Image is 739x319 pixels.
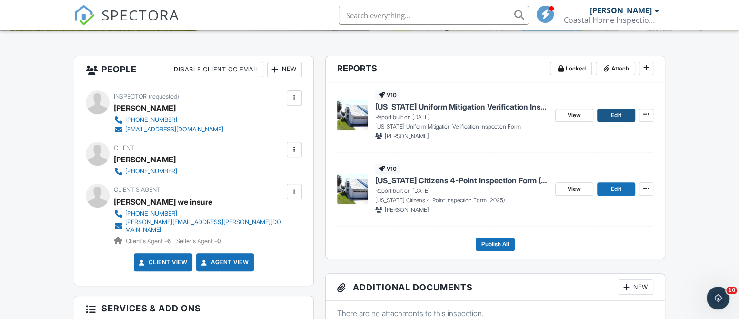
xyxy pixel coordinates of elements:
[217,238,221,245] strong: 0
[590,6,652,15] div: [PERSON_NAME]
[125,210,177,218] div: [PHONE_NUMBER]
[126,238,172,245] span: Client's Agent -
[337,308,653,319] p: There are no attachments to this inspection.
[114,152,176,167] div: [PERSON_NAME]
[176,238,221,245] span: Seller's Agent -
[137,258,188,267] a: Client View
[114,115,223,125] a: [PHONE_NUMBER]
[74,13,180,33] a: SPECTORA
[101,5,180,25] span: SPECTORA
[200,258,249,267] a: Agent View
[74,5,95,26] img: The Best Home Inspection Software - Spectora
[339,6,529,25] input: Search everything...
[114,144,134,151] span: Client
[149,93,179,100] span: (requested)
[326,274,665,301] h3: Additional Documents
[114,195,212,209] a: [PERSON_NAME] we insure
[564,15,659,25] div: Coastal Home Inspections of Northwest Florida
[125,168,177,175] div: [PHONE_NUMBER]
[114,125,223,134] a: [EMAIL_ADDRESS][DOMAIN_NAME]
[170,62,263,77] div: Disable Client CC Email
[74,56,313,83] h3: People
[114,101,176,115] div: [PERSON_NAME]
[114,93,147,100] span: Inspector
[114,219,284,234] a: [PERSON_NAME][EMAIL_ADDRESS][PERSON_NAME][DOMAIN_NAME]
[114,186,160,193] span: Client's Agent
[619,279,653,295] div: New
[114,167,177,176] a: [PHONE_NUMBER]
[167,238,171,245] strong: 6
[125,116,177,124] div: [PHONE_NUMBER]
[267,62,302,77] div: New
[125,126,223,133] div: [EMAIL_ADDRESS][DOMAIN_NAME]
[726,287,737,294] span: 10
[707,287,729,309] iframe: Intercom live chat
[114,209,284,219] a: [PHONE_NUMBER]
[125,219,284,234] div: [PERSON_NAME][EMAIL_ADDRESS][PERSON_NAME][DOMAIN_NAME]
